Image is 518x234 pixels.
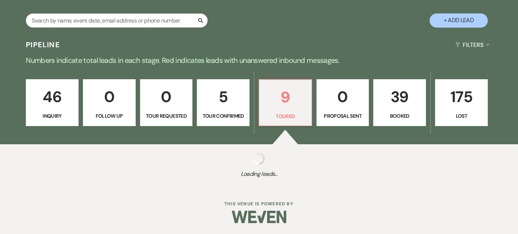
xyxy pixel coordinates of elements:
[430,13,488,28] button: + Add Lead
[321,85,364,109] p: 0
[321,112,364,120] p: Proposal Sent
[378,85,421,109] p: 39
[316,79,369,126] a: 0Proposal Sent
[453,35,492,55] button: Filters
[259,79,312,126] a: 9Toured
[373,79,426,126] a: 39Booked
[232,204,286,230] img: Weven Logo
[145,112,188,120] p: Tour Requested
[26,40,60,50] h3: Pipeline
[26,170,492,178] span: Loading leads...
[202,85,245,109] p: 5
[264,112,307,120] p: Toured
[435,79,488,126] a: 175Lost
[26,13,208,28] input: Search by name, event date, email address or phone number
[440,112,483,120] p: Lost
[26,79,79,126] a: 46Inquiry
[440,85,483,109] p: 175
[140,79,193,126] a: 0Tour Requested
[145,85,188,109] p: 0
[88,112,131,120] p: Follow Up
[88,85,131,109] p: 0
[31,112,74,120] p: Inquiry
[202,112,245,120] p: Tour Confirmed
[253,153,265,165] img: loading spinner
[264,85,307,109] p: 9
[31,85,74,109] p: 46
[197,79,250,126] a: 5Tour Confirmed
[83,79,136,126] a: 0Follow Up
[378,112,421,120] p: Booked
